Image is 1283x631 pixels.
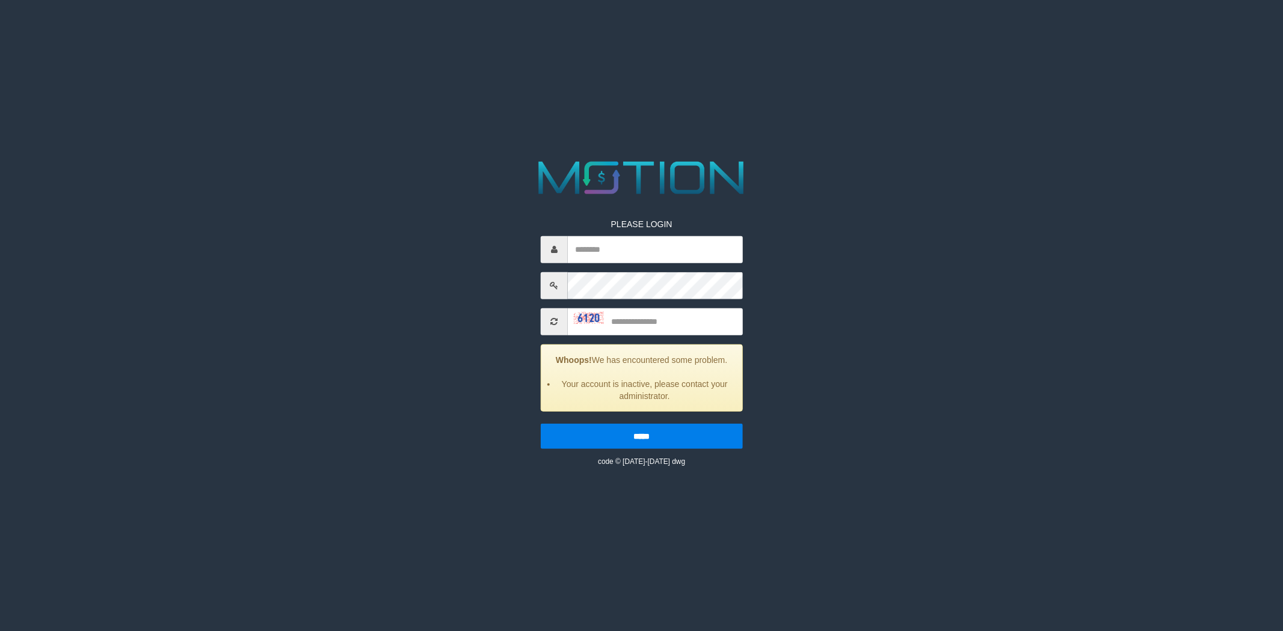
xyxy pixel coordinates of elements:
[529,156,754,200] img: MOTION_logo.png
[574,312,604,324] img: captcha
[541,344,743,411] div: We has encountered some problem.
[556,377,733,401] li: Your account is inactive, please contact your administrator.
[598,457,685,465] small: code © [DATE]-[DATE] dwg
[541,218,743,230] p: PLEASE LOGIN
[556,355,592,364] strong: Whoops!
